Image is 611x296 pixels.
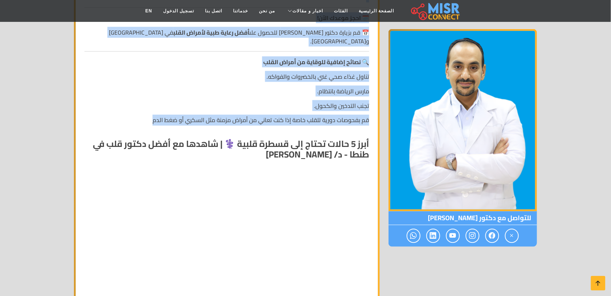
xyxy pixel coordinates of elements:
a: الصفحة الرئيسية [353,4,399,18]
p: مارس الرياضة بانتظام. [84,87,369,96]
a: اخبار و مقالات [281,4,329,18]
a: الفئات [328,4,353,18]
img: main.misr_connect [411,2,460,20]
a: تسجيل الدخول [158,4,200,18]
strong: أبرز 5 حالات تحتاج إلى قسطرة قلبية ⚕️ | شاهدها مع أفضل دكتور قلب في طنطا - د/ [PERSON_NAME] [93,136,369,163]
p: تناول غذاء صحي غني بالخضروات والفواكه. [84,72,369,81]
strong: أفضل رعاية طبية لأمراض القلب [173,27,249,38]
a: اتصل بنا [200,4,228,18]
p: قم بفحوصات دورية للقلب خاصة إذا كنت تعاني من أمراض مزمنة مثل السكري أو ضغط الدم [84,116,369,133]
strong: 🔍 نصائح إضافية للوقاية من أمراض القلب [263,57,369,67]
img: دكتور محمد الخولي [389,29,537,211]
span: اخبار و مقالات [293,8,323,14]
p: تجنب التدخين والكحول. [84,101,369,110]
a: من نحن [253,4,280,18]
a: EN [140,4,158,18]
p: 📅 قم بزيارة دكتور [PERSON_NAME] للحصول على في [GEOGRAPHIC_DATA] و[GEOGRAPHIC_DATA]. [84,28,369,46]
span: للتواصل مع دكتور [PERSON_NAME] [389,211,537,225]
a: خدماتنا [228,4,253,18]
